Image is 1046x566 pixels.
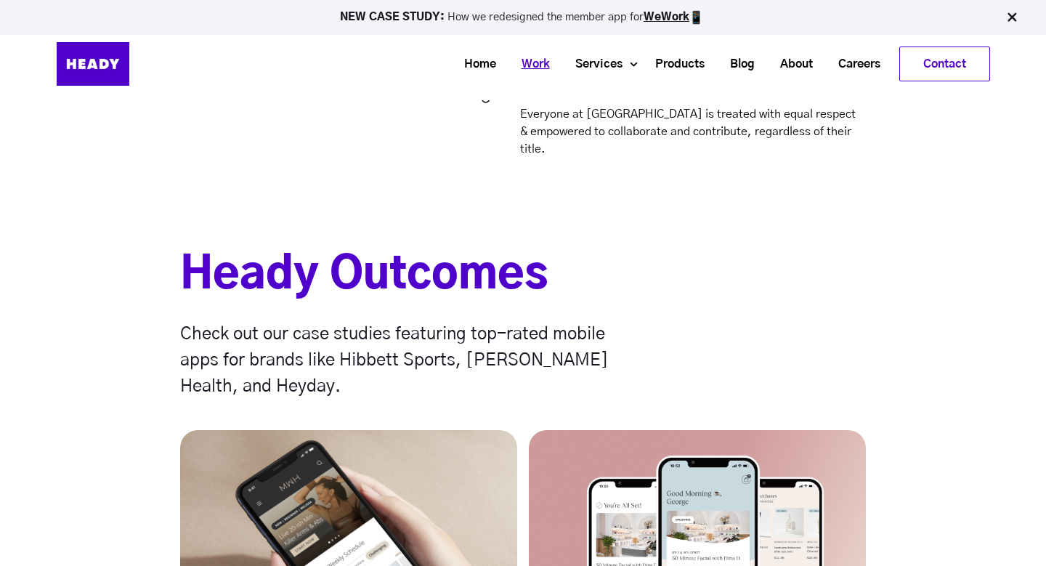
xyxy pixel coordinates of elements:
[1005,10,1019,25] img: Close Bar
[820,51,888,78] a: Careers
[689,10,704,25] img: app emoji
[637,51,712,78] a: Products
[762,51,820,78] a: About
[166,47,990,81] div: Navigation Menu
[520,105,860,158] p: Everyone at [GEOGRAPHIC_DATA] is treated with equal respect & empowered to collaborate and contri...
[7,10,1039,25] p: How we redesigned the member app for
[644,12,689,23] a: WeWork
[557,51,630,78] a: Services
[57,42,129,86] img: Heady_Logo_Web-01 (1)
[340,12,447,23] strong: NEW CASE STUDY:
[503,51,557,78] a: Work
[180,254,548,297] span: Heady Outcomes
[180,326,609,395] span: Check out our case studies featuring top-rated mobile apps for brands like Hibbett Sports, [PERSO...
[712,51,762,78] a: Blog
[900,47,989,81] a: Contact
[446,51,503,78] a: Home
